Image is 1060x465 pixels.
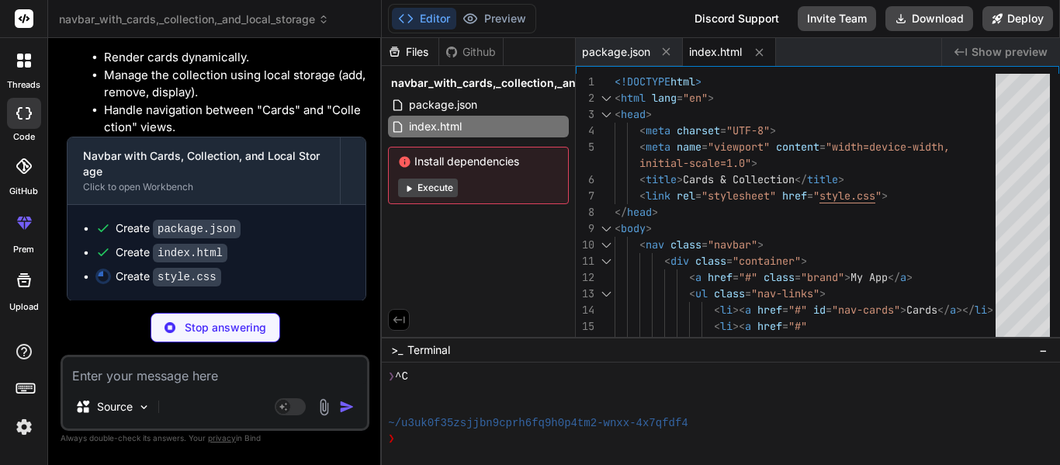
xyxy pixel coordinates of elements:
[788,303,807,317] span: "#"
[104,67,366,102] li: Manage the collection using local storage (add, remove, display).
[392,8,456,29] button: Editor
[670,254,689,268] span: div
[685,6,788,31] div: Discord Support
[185,320,266,335] p: Stop answering
[596,237,616,253] div: Click to collapse the range.
[407,342,450,358] span: Terminal
[576,90,594,106] div: 2
[646,107,652,121] span: >
[708,91,714,105] span: >
[950,303,956,317] span: a
[733,335,832,349] span: "nav-collection"
[850,270,888,284] span: My App
[751,286,819,300] span: "nav-links"
[982,6,1053,31] button: Deploy
[875,189,882,203] span: "
[739,270,757,284] span: "#"
[7,78,40,92] label: threads
[770,123,776,137] span: >
[9,185,38,198] label: GitHub
[104,102,366,137] li: Handle navigation between "Cards" and "Collection" views.
[826,140,950,154] span: "width=device-width,
[391,75,660,91] span: navbar_with_cards,_collection,_and_local_storage
[670,238,701,252] span: class
[576,318,594,335] div: 15
[900,335,913,349] span: </
[576,106,594,123] div: 3
[615,107,621,121] span: <
[646,140,670,154] span: meta
[621,107,646,121] span: head
[832,303,900,317] span: "nav-cards"
[398,154,559,169] span: Install dependencies
[906,270,913,284] span: >
[596,253,616,269] div: Click to collapse the range.
[714,303,720,317] span: <
[13,243,34,256] label: prem
[652,91,677,105] span: lang
[646,172,677,186] span: title
[720,319,733,333] span: li
[576,139,594,155] div: 5
[807,189,813,203] span: =
[208,433,236,442] span: privacy
[888,270,900,284] span: </
[677,91,683,105] span: =
[97,399,133,415] p: Source
[61,431,369,446] p: Always double-check its answers. Your in Bind
[153,244,227,262] code: index.html
[689,44,742,60] span: index.html
[701,140,708,154] span: =
[919,335,937,349] span: ></
[137,401,151,414] img: Pick Models
[153,220,241,238] code: package.json
[576,237,594,253] div: 10
[1036,338,1051,363] button: −
[646,221,652,235] span: >
[745,286,751,300] span: =
[937,303,950,317] span: </
[751,156,757,170] span: >
[819,140,826,154] span: =
[670,75,695,88] span: html
[745,319,751,333] span: a
[757,303,782,317] span: href
[596,106,616,123] div: Click to collapse the range.
[576,123,594,139] div: 4
[79,12,366,137] li: : The JavaScript logic to:
[615,205,627,219] span: </
[83,148,324,179] div: Navbar with Cards, Collection, and Local Storage
[720,123,726,137] span: =
[726,335,733,349] span: =
[677,189,695,203] span: rel
[116,220,241,237] div: Create
[13,130,35,144] label: code
[388,415,688,431] span: ~/u3uk0f35zsjjbn9cprh6fq9h0p4tm2-wnxx-4x7qfdf4
[1039,342,1048,358] span: −
[11,414,37,440] img: settings
[776,140,819,154] span: content
[726,254,733,268] span: =
[596,286,616,302] div: Click to collapse the range.
[683,172,795,186] span: Cards & Collection
[677,172,683,186] span: >
[900,270,906,284] span: a
[900,303,906,317] span: >
[701,238,708,252] span: =
[975,303,987,317] span: li
[646,189,670,203] span: link
[639,123,646,137] span: <
[439,44,503,60] div: Github
[639,140,646,154] span: <
[695,75,701,88] span: >
[615,221,621,235] span: <
[972,44,1048,60] span: Show preview
[788,319,807,333] span: "#"
[757,319,782,333] span: href
[59,12,329,27] span: navbar_with_cards,_collection,_and_local_storage
[639,156,751,170] span: initial-scale=1.0"
[708,140,770,154] span: "viewport"
[677,123,720,137] span: charset
[757,238,764,252] span: >
[819,189,875,203] span: style.css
